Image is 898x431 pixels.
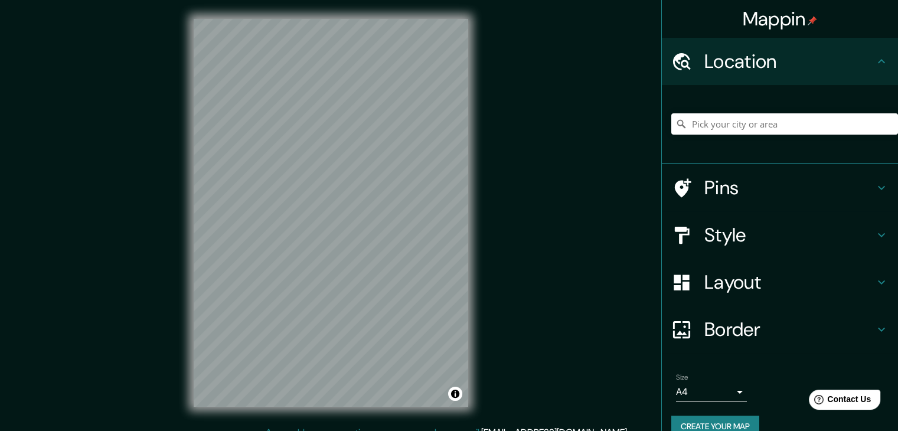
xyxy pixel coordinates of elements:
h4: Layout [704,270,874,294]
h4: Border [704,318,874,341]
div: A4 [676,383,747,401]
div: Location [662,38,898,85]
h4: Mappin [743,7,818,31]
div: Layout [662,259,898,306]
h4: Location [704,50,874,73]
h4: Style [704,223,874,247]
iframe: Help widget launcher [793,385,885,418]
img: pin-icon.png [808,16,817,25]
div: Border [662,306,898,353]
div: Pins [662,164,898,211]
button: Toggle attribution [448,387,462,401]
input: Pick your city or area [671,113,898,135]
label: Size [676,373,688,383]
h4: Pins [704,176,874,200]
div: Style [662,211,898,259]
canvas: Map [194,19,468,407]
